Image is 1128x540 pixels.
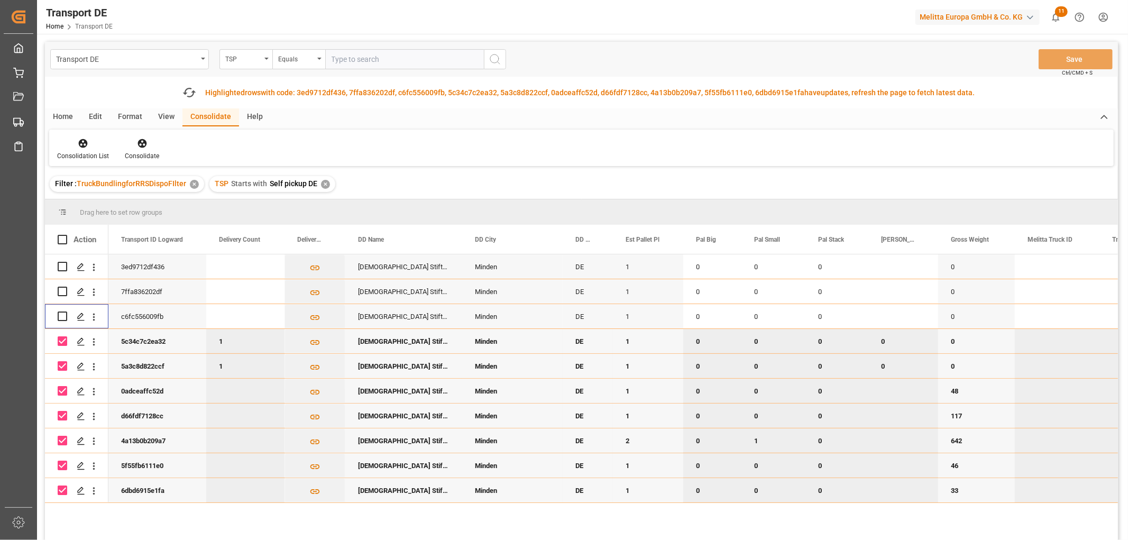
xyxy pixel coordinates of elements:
[868,354,938,378] div: 0
[81,108,110,126] div: Edit
[462,404,563,428] div: Minden
[805,279,868,304] div: 0
[108,329,206,353] div: 5c34c7c2ea32
[938,279,1015,304] div: 0
[462,254,563,279] div: Minden
[938,354,1015,378] div: 0
[938,254,1015,279] div: 0
[321,180,330,189] div: ✕
[45,428,108,453] div: Press SPACE to deselect this row.
[297,236,323,243] span: Delivery List
[613,428,683,453] div: 2
[325,49,484,69] input: Type to search
[74,235,96,244] div: Action
[1068,5,1092,29] button: Help Center
[345,304,462,328] div: [DEMOGRAPHIC_DATA] Stiftung Salem Gmbh
[462,428,563,453] div: Minden
[1055,6,1068,17] span: 11
[613,254,683,279] div: 1
[683,354,741,378] div: 0
[563,379,613,403] div: DE
[150,108,182,126] div: View
[613,478,683,502] div: 1
[462,354,563,378] div: Minden
[462,329,563,353] div: Minden
[56,52,197,65] div: Transport DE
[683,254,741,279] div: 0
[225,52,261,64] div: TSP
[1039,49,1113,69] button: Save
[938,428,1015,453] div: 642
[108,304,206,328] div: c6fc556009fb
[938,379,1015,403] div: 48
[462,453,563,478] div: Minden
[245,88,261,97] span: rows
[683,478,741,502] div: 0
[805,304,868,328] div: 0
[45,354,108,379] div: Press SPACE to deselect this row.
[683,329,741,353] div: 0
[358,236,384,243] span: DD Name
[683,428,741,453] div: 0
[741,379,805,403] div: 0
[45,304,108,329] div: Press SPACE to select this row.
[754,236,780,243] span: Pal Small
[108,354,206,378] div: 5a3c8d822ccf
[805,404,868,428] div: 0
[938,478,1015,502] div: 33
[804,88,821,97] span: have
[683,379,741,403] div: 0
[915,10,1040,25] div: Melitta Europa GmbH & Co. KG
[345,453,462,478] div: [DEMOGRAPHIC_DATA] Stiftung Salem Gmbh
[45,329,108,354] div: Press SPACE to deselect this row.
[683,404,741,428] div: 0
[563,478,613,502] div: DE
[50,49,209,69] button: open menu
[805,478,868,502] div: 0
[1028,236,1072,243] span: Melitta Truck ID
[1044,5,1068,29] button: show 11 new notifications
[613,453,683,478] div: 1
[108,279,206,304] div: 7ffa836202df
[805,254,868,279] div: 0
[121,236,183,243] span: Transport ID Logward
[805,329,868,353] div: 0
[563,329,613,353] div: DE
[741,404,805,428] div: 0
[613,279,683,304] div: 1
[741,254,805,279] div: 0
[741,354,805,378] div: 0
[219,236,260,243] span: Delivery Count
[272,49,325,69] button: open menu
[46,5,113,21] div: Transport DE
[683,453,741,478] div: 0
[805,453,868,478] div: 0
[563,354,613,378] div: DE
[462,304,563,328] div: Minden
[818,236,844,243] span: Pal Stack
[46,23,63,30] a: Home
[915,7,1044,27] button: Melitta Europa GmbH & Co. KG
[45,279,108,304] div: Press SPACE to select this row.
[345,254,462,279] div: [DEMOGRAPHIC_DATA] Stiftung Salem Gmbh
[741,279,805,304] div: 0
[45,478,108,503] div: Press SPACE to deselect this row.
[741,478,805,502] div: 0
[613,354,683,378] div: 1
[55,179,77,188] span: Filter :
[345,354,462,378] div: [DEMOGRAPHIC_DATA] Stiftung Salem Gmbh
[613,379,683,403] div: 1
[182,108,239,126] div: Consolidate
[563,404,613,428] div: DE
[345,379,462,403] div: [DEMOGRAPHIC_DATA] Stiftung Salem Gmbh
[741,304,805,328] div: 0
[108,478,206,502] div: 6dbd6915e1fa
[563,304,613,328] div: DE
[938,404,1015,428] div: 117
[205,87,975,98] div: Highlighted with code: 3ed9712df436, 7ffa836202df, c6fc556009fb, 5c34c7c2ea32, 5a3c8d822ccf, 0adc...
[575,236,591,243] span: DD Country
[270,179,317,188] span: Self pickup DE
[45,108,81,126] div: Home
[741,329,805,353] div: 0
[190,180,199,189] div: ✕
